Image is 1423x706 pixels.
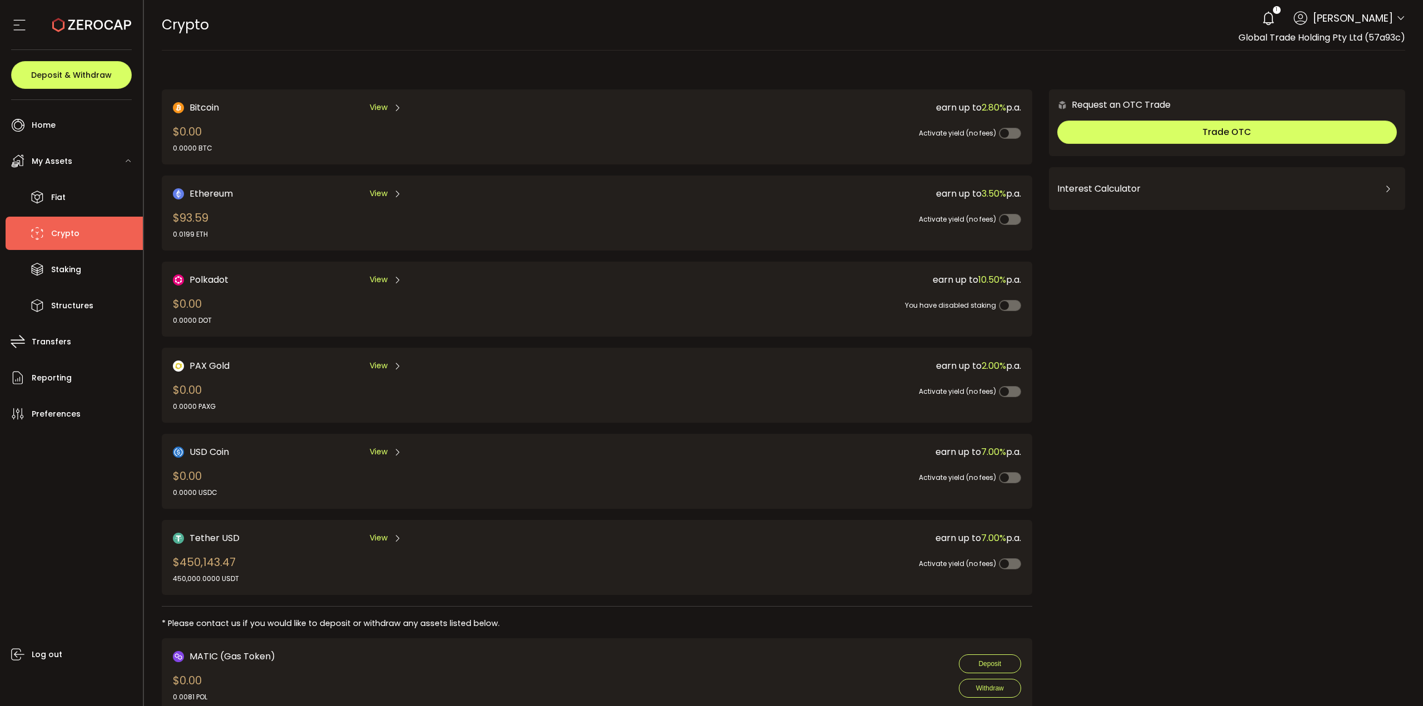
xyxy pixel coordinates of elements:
img: USD Coin [173,447,184,458]
div: $93.59 [173,209,208,239]
div: * Please contact us if you would like to deposit or withdraw any assets listed below. [162,618,1032,629]
span: Preferences [32,406,81,422]
span: 1 [1276,6,1277,14]
div: 0.0081 POL [173,692,207,702]
div: Interest Calculator [1057,176,1397,202]
span: My Assets [32,153,72,169]
span: 7.00% [981,532,1006,544]
span: Polkadot [190,273,228,287]
span: Tether USD [190,531,240,545]
img: Bitcoin [173,102,184,113]
span: View [370,274,387,286]
span: View [370,102,387,113]
span: View [370,188,387,199]
span: 10.50% [978,273,1006,286]
button: Trade OTC [1057,121,1397,144]
div: Request an OTC Trade [1049,98,1171,112]
button: Deposit & Withdraw [11,61,132,89]
span: Activate yield (no fees) [919,559,996,568]
img: DOT [173,274,184,286]
div: $0.00 [173,123,212,153]
div: 0.0000 BTC [173,143,212,153]
span: Withdraw [976,684,1004,692]
span: 2.80% [982,101,1006,114]
div: 0.0000 DOT [173,316,212,326]
img: Tether USD [173,533,184,544]
span: Activate yield (no fees) [919,473,996,482]
span: View [370,532,387,544]
div: 450,000.0000 USDT [173,574,239,584]
span: Deposit & Withdraw [31,71,112,79]
span: Staking [51,262,81,278]
div: earn up to p.a. [576,531,1021,545]
span: Transfers [32,334,71,350]
span: Structures [51,298,93,314]
span: Activate yield (no fees) [919,128,996,138]
img: 6nGpN7MZ9FLuBP83NiajKbTRY4UzlzQtBKtCrLLspmCkSvCZHBKvY3NxgQaT5JnOQREvtQ257bXeeSTueZfAPizblJ+Fe8JwA... [1057,100,1067,110]
div: earn up to p.a. [576,273,1021,287]
img: Ethereum [173,188,184,199]
div: earn up to p.a. [576,101,1021,114]
span: [PERSON_NAME] [1313,11,1393,26]
span: Home [32,117,56,133]
span: View [370,360,387,372]
div: $450,143.47 [173,554,239,584]
span: Crypto [162,15,209,34]
button: Withdraw [959,679,1021,698]
span: Bitcoin [190,101,219,114]
div: earn up to p.a. [576,445,1021,459]
div: $0.00 [173,382,216,412]
span: Activate yield (no fees) [919,387,996,396]
span: USD Coin [190,445,229,459]
span: MATIC (Gas Token) [190,649,275,663]
span: Ethereum [190,187,233,201]
div: 0.0000 USDC [173,488,217,498]
div: 0.0199 ETH [173,229,208,239]
span: Deposit [978,660,1001,668]
div: earn up to p.a. [576,187,1021,201]
div: earn up to p.a. [576,359,1021,373]
img: matic_polygon_portfolio.png [173,651,184,662]
div: 0.0000 PAXG [173,402,216,412]
span: PAX Gold [190,359,230,373]
span: Log out [32,647,62,663]
span: Trade OTC [1202,126,1251,138]
div: $0.00 [173,296,212,326]
span: 7.00% [981,445,1006,458]
button: Deposit [959,654,1021,673]
span: View [370,446,387,458]
span: Global Trade Holding Pty Ltd (57a93c) [1238,31,1405,44]
div: $0.00 [173,672,207,702]
iframe: Chat Widget [1293,586,1423,706]
div: $0.00 [173,468,217,498]
span: 2.00% [982,359,1006,372]
span: Reporting [32,370,72,386]
img: PAX Gold [173,360,184,372]
span: Crypto [51,226,79,242]
span: You have disabled staking [905,301,996,310]
span: 3.50% [982,187,1006,200]
span: Activate yield (no fees) [919,214,996,224]
span: Fiat [51,189,66,206]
